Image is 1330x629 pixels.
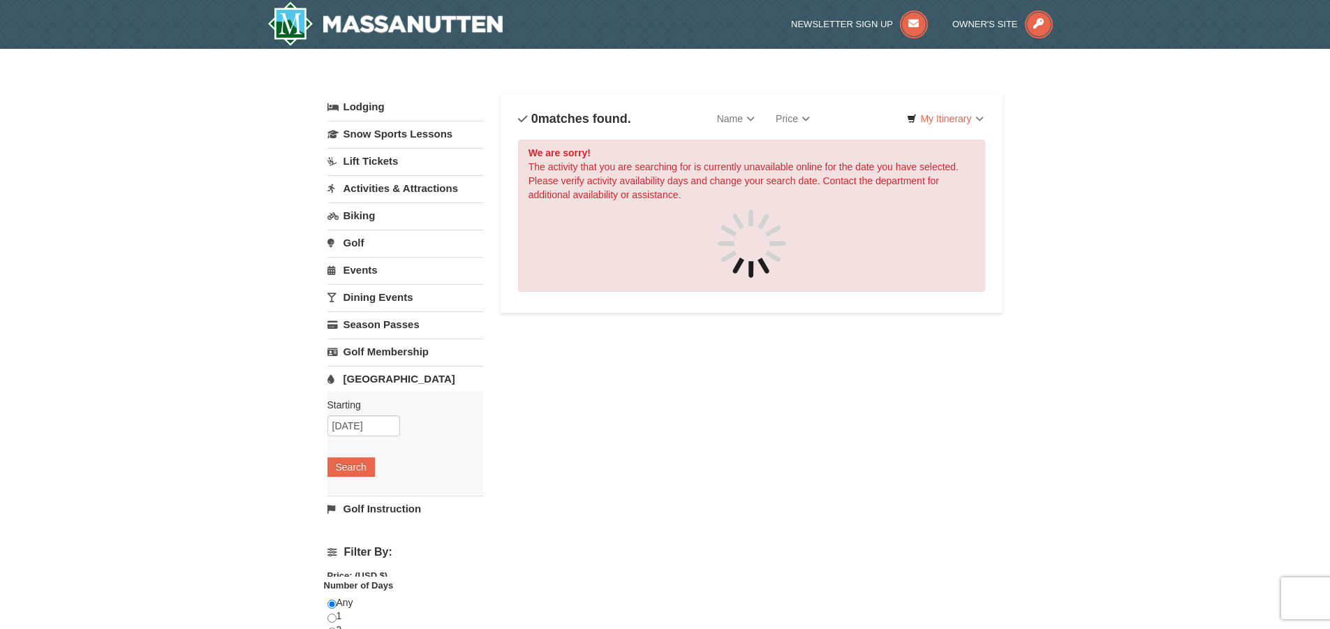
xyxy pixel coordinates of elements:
[327,94,483,119] a: Lodging
[518,140,986,292] div: The activity that you are searching for is currently unavailable online for the date you have sel...
[327,257,483,283] a: Events
[327,175,483,201] a: Activities & Attractions
[707,105,765,133] a: Name
[327,339,483,364] a: Golf Membership
[898,108,992,129] a: My Itinerary
[324,580,394,591] strong: Number of Days
[327,311,483,337] a: Season Passes
[327,496,483,521] a: Golf Instruction
[327,398,473,412] label: Starting
[529,147,591,158] strong: We are sorry!
[327,546,483,558] h4: Filter By:
[267,1,503,46] a: Massanutten Resort
[791,19,893,29] span: Newsletter Sign Up
[952,19,1018,29] span: Owner's Site
[327,457,375,477] button: Search
[327,148,483,174] a: Lift Tickets
[327,570,388,581] strong: Price: (USD $)
[327,202,483,228] a: Biking
[327,366,483,392] a: [GEOGRAPHIC_DATA]
[267,1,503,46] img: Massanutten Resort Logo
[791,19,928,29] a: Newsletter Sign Up
[765,105,820,133] a: Price
[717,209,787,279] img: spinner.gif
[327,230,483,256] a: Golf
[952,19,1053,29] a: Owner's Site
[327,284,483,310] a: Dining Events
[327,121,483,147] a: Snow Sports Lessons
